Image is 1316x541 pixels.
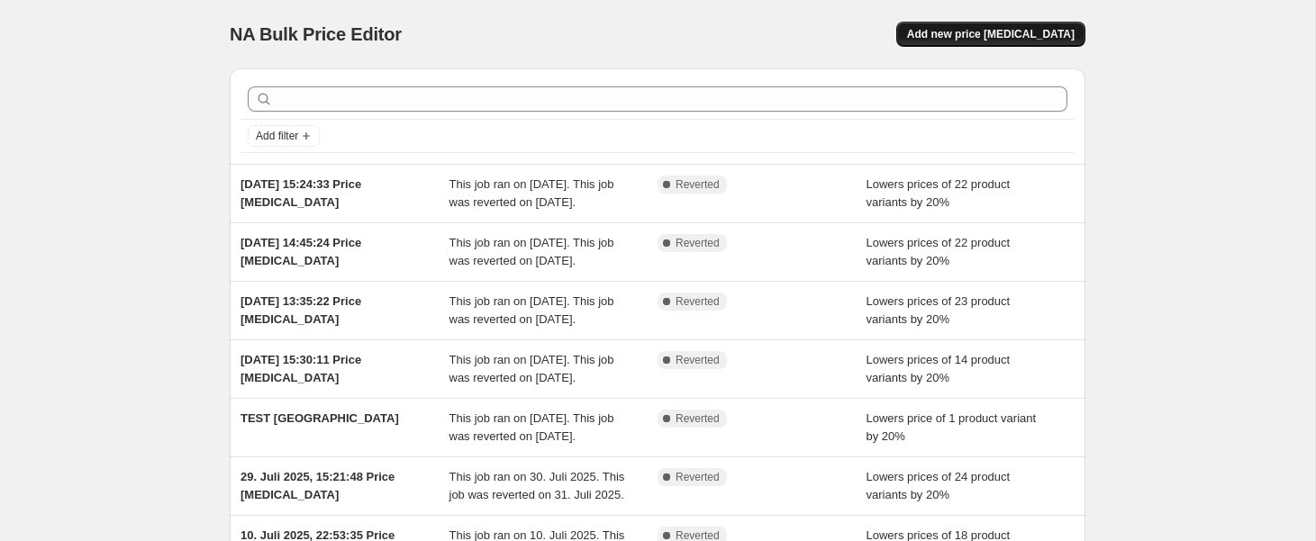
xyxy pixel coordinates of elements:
[241,470,395,501] span: 29. Juli 2025, 15:21:48 Price [MEDICAL_DATA]
[449,236,614,267] span: This job ran on [DATE]. This job was reverted on [DATE].
[248,125,320,147] button: Add filter
[676,470,720,484] span: Reverted
[867,294,1011,326] span: Lowers prices of 23 product variants by 20%
[241,411,399,425] span: TEST [GEOGRAPHIC_DATA]
[867,470,1011,501] span: Lowers prices of 24 product variants by 20%
[230,24,402,44] span: NA Bulk Price Editor
[449,411,614,443] span: This job ran on [DATE]. This job was reverted on [DATE].
[449,177,614,209] span: This job ran on [DATE]. This job was reverted on [DATE].
[241,177,361,209] span: [DATE] 15:24:33 Price [MEDICAL_DATA]
[867,177,1011,209] span: Lowers prices of 22 product variants by 20%
[256,129,298,143] span: Add filter
[676,236,720,250] span: Reverted
[676,353,720,367] span: Reverted
[449,294,614,326] span: This job ran on [DATE]. This job was reverted on [DATE].
[676,294,720,309] span: Reverted
[867,236,1011,267] span: Lowers prices of 22 product variants by 20%
[676,177,720,192] span: Reverted
[867,353,1011,384] span: Lowers prices of 14 product variants by 20%
[449,470,625,501] span: This job ran on 30. Juli 2025. This job was reverted on 31. Juli 2025.
[241,236,361,267] span: [DATE] 14:45:24 Price [MEDICAL_DATA]
[241,294,361,326] span: [DATE] 13:35:22 Price [MEDICAL_DATA]
[241,353,361,384] span: [DATE] 15:30:11 Price [MEDICAL_DATA]
[867,411,1037,443] span: Lowers price of 1 product variant by 20%
[676,411,720,426] span: Reverted
[896,22,1085,47] button: Add new price [MEDICAL_DATA]
[907,27,1075,41] span: Add new price [MEDICAL_DATA]
[449,353,614,384] span: This job ran on [DATE]. This job was reverted on [DATE].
